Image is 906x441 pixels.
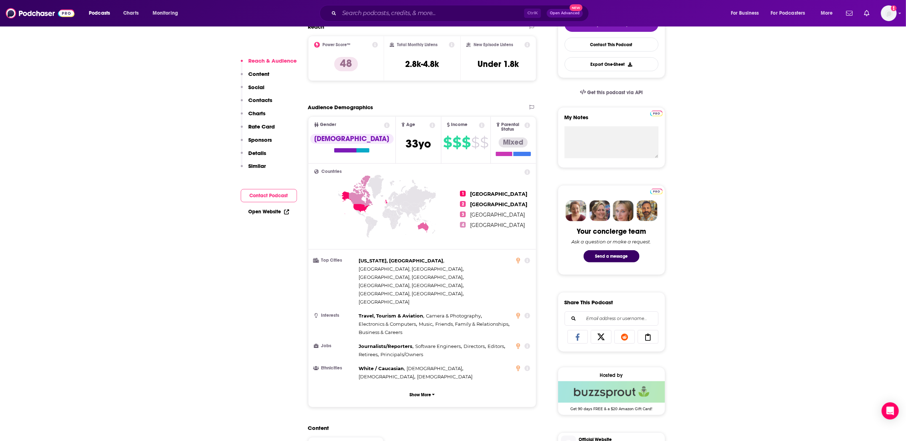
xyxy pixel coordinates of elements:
[891,5,897,11] svg: Add a profile image
[589,200,610,221] img: Barbara Profile
[359,281,464,290] span: ,
[882,402,899,420] div: Open Intercom Messenger
[406,122,415,127] span: Age
[409,392,431,397] p: Show More
[570,4,583,11] span: New
[359,373,416,381] span: ,
[249,163,266,169] p: Similar
[359,273,464,281] span: ,
[650,111,663,116] img: Podchaser Pro
[407,364,463,373] span: ,
[460,191,466,197] span: 1
[405,59,439,69] h3: 2.8k-4.8k
[435,321,508,327] span: Friends, Family & Relationships
[241,150,267,163] button: Details
[314,313,356,318] h3: Interests
[359,258,444,263] span: [US_STATE], [GEOGRAPHIC_DATA]
[547,9,583,18] button: Open AdvancedNew
[558,403,665,411] span: Get 90 days FREE & a $20 Amazon Gift Card!
[565,311,658,326] div: Search followers
[452,137,461,148] span: $
[843,7,855,19] a: Show notifications dropdown
[415,343,461,349] span: Software Engineers
[359,364,405,373] span: ,
[460,222,466,228] span: 4
[241,57,297,71] button: Reach & Audience
[241,163,266,176] button: Similar
[241,84,265,97] button: Social
[565,299,613,306] h3: Share This Podcast
[565,114,658,126] label: My Notes
[326,5,596,21] div: Search podcasts, credits, & more...
[731,8,759,18] span: For Business
[359,329,403,335] span: Business & Careers
[359,265,464,273] span: ,
[6,6,75,20] img: Podchaser - Follow, Share and Rate Podcasts
[249,150,267,156] p: Details
[565,38,658,52] a: Contact This Podcast
[249,209,289,215] a: Open Website
[322,169,342,174] span: Countries
[613,200,634,221] img: Jules Profile
[881,5,897,21] button: Show profile menu
[359,291,463,296] span: [GEOGRAPHIC_DATA], [GEOGRAPHIC_DATA]
[435,320,509,328] span: ,
[314,388,531,401] button: Show More
[153,8,178,18] span: Monitoring
[334,57,358,71] p: 48
[241,110,266,123] button: Charts
[614,330,635,344] a: Share on Reddit
[861,7,872,19] a: Show notifications dropdown
[320,122,336,127] span: Gender
[359,274,463,280] span: [GEOGRAPHIC_DATA], [GEOGRAPHIC_DATA]
[241,71,270,84] button: Content
[249,136,272,143] p: Sponsors
[308,425,531,431] h2: Content
[726,8,768,19] button: open menu
[637,200,657,221] img: Jon Profile
[650,189,663,194] img: Podchaser Pro
[359,374,414,379] span: [DEMOGRAPHIC_DATA]
[470,212,525,218] span: [GEOGRAPHIC_DATA]
[359,313,423,319] span: Travel, Tourism & Aviation
[359,257,445,265] span: ,
[574,84,649,101] a: Get this podcast via API
[470,191,527,197] span: [GEOGRAPHIC_DATA]
[314,366,356,370] h3: Ethnicities
[464,343,485,349] span: Directors
[241,97,273,110] button: Contacts
[314,344,356,348] h3: Jobs
[359,299,410,305] span: [GEOGRAPHIC_DATA]
[359,282,463,288] span: [GEOGRAPHIC_DATA], [GEOGRAPHIC_DATA]
[499,137,528,147] div: Mixed
[584,250,639,262] button: Send a message
[550,11,580,15] span: Open Advanced
[89,8,110,18] span: Podcasts
[359,290,464,298] span: ,
[577,227,646,236] div: Your concierge team
[591,330,612,344] a: Share on X/Twitter
[566,200,586,221] img: Sydney Profile
[771,8,805,18] span: For Podcasters
[480,137,488,148] span: $
[241,189,297,202] button: Contact Podcast
[119,8,143,19] a: Charts
[314,258,356,263] h3: Top Cities
[572,239,651,244] div: Ask a question or make a request.
[249,84,265,91] p: Social
[359,342,414,350] span: ,
[443,137,452,148] span: $
[565,57,658,71] button: Export One-Sheet
[571,312,652,325] input: Email address or username...
[650,188,663,194] a: Pro website
[308,104,373,111] h2: Audience Demographics
[471,137,479,148] span: $
[249,110,266,117] p: Charts
[323,42,351,47] h2: Power Score™
[249,57,297,64] p: Reach & Audience
[488,343,504,349] span: Editors
[249,123,275,130] p: Rate Card
[419,320,433,328] span: ,
[249,71,270,77] p: Content
[426,313,481,319] span: Camera & Photography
